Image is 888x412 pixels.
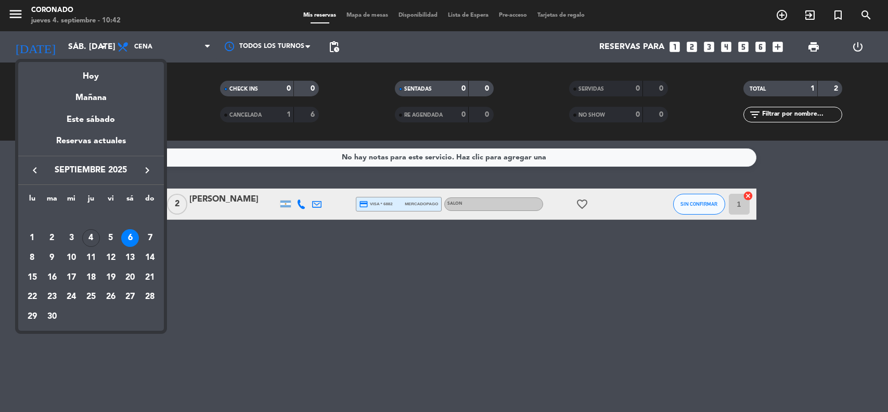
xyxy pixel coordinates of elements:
[82,269,100,286] div: 18
[43,249,61,267] div: 9
[141,249,159,267] div: 14
[121,249,139,267] div: 13
[44,164,138,177] span: septiembre 2025
[121,229,139,247] div: 6
[140,228,160,248] td: 7 de septiembre de 2025
[101,228,121,248] td: 5 de septiembre de 2025
[121,269,139,286] div: 20
[42,268,62,288] td: 16 de septiembre de 2025
[121,228,140,248] td: 6 de septiembre de 2025
[43,229,61,247] div: 2
[18,105,164,134] div: Este sábado
[101,193,121,209] th: viernes
[140,268,160,288] td: 21 de septiembre de 2025
[121,288,140,307] td: 27 de septiembre de 2025
[81,248,101,268] td: 11 de septiembre de 2025
[102,229,120,247] div: 5
[81,193,101,209] th: jueves
[141,229,159,247] div: 7
[42,193,62,209] th: martes
[61,288,81,307] td: 24 de septiembre de 2025
[61,268,81,288] td: 17 de septiembre de 2025
[82,288,100,306] div: 25
[61,228,81,248] td: 3 de septiembre de 2025
[102,288,120,306] div: 26
[140,288,160,307] td: 28 de septiembre de 2025
[22,228,42,248] td: 1 de septiembre de 2025
[81,288,101,307] td: 25 de septiembre de 2025
[82,229,100,247] div: 4
[23,308,41,326] div: 29
[81,268,101,288] td: 18 de septiembre de 2025
[140,193,160,209] th: domingo
[61,193,81,209] th: miércoles
[29,164,41,177] i: keyboard_arrow_left
[22,268,42,288] td: 15 de septiembre de 2025
[121,268,140,288] td: 20 de septiembre de 2025
[23,288,41,306] div: 22
[23,249,41,267] div: 8
[43,308,61,326] div: 30
[23,229,41,247] div: 1
[22,209,160,229] td: SEP.
[140,248,160,268] td: 14 de septiembre de 2025
[101,268,121,288] td: 19 de septiembre de 2025
[81,228,101,248] td: 4 de septiembre de 2025
[43,269,61,286] div: 16
[101,248,121,268] td: 12 de septiembre de 2025
[102,269,120,286] div: 19
[42,307,62,327] td: 30 de septiembre de 2025
[18,134,164,156] div: Reservas actuales
[141,164,153,177] i: keyboard_arrow_right
[141,269,159,286] div: 21
[101,288,121,307] td: 26 de septiembre de 2025
[62,229,80,247] div: 3
[82,249,100,267] div: 11
[42,288,62,307] td: 23 de septiembre de 2025
[121,193,140,209] th: sábado
[61,248,81,268] td: 10 de septiembre de 2025
[22,288,42,307] td: 22 de septiembre de 2025
[22,193,42,209] th: lunes
[25,164,44,177] button: keyboard_arrow_left
[18,62,164,83] div: Hoy
[42,248,62,268] td: 9 de septiembre de 2025
[62,288,80,306] div: 24
[141,288,159,306] div: 28
[138,164,157,177] button: keyboard_arrow_right
[102,249,120,267] div: 12
[121,248,140,268] td: 13 de septiembre de 2025
[22,307,42,327] td: 29 de septiembre de 2025
[22,248,42,268] td: 8 de septiembre de 2025
[62,249,80,267] div: 10
[43,288,61,306] div: 23
[18,83,164,105] div: Mañana
[42,228,62,248] td: 2 de septiembre de 2025
[62,269,80,286] div: 17
[23,269,41,286] div: 15
[121,288,139,306] div: 27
